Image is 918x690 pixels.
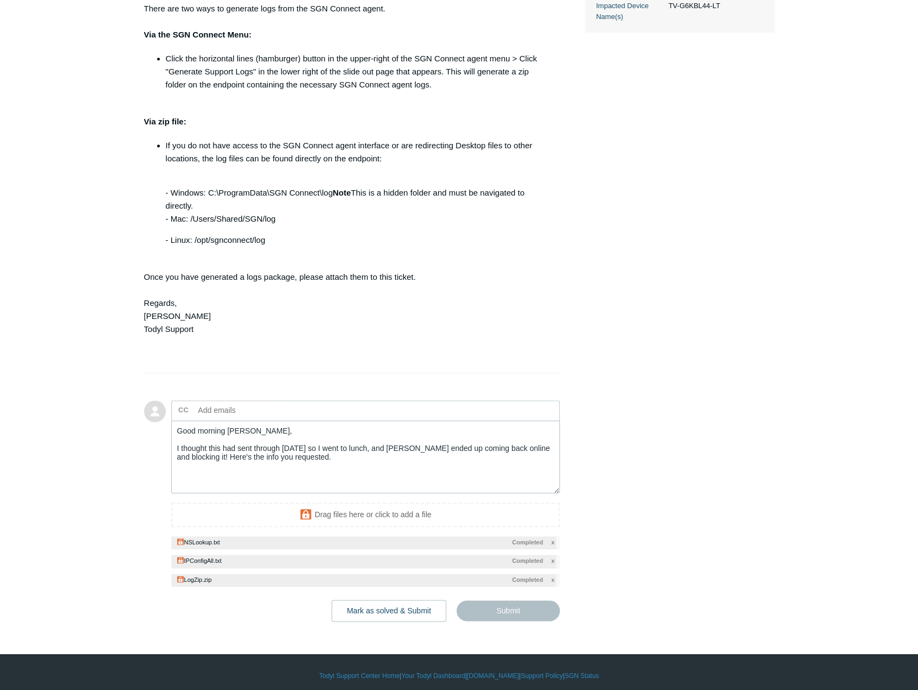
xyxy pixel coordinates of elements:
button: Mark as solved & Submit [332,600,446,622]
span: Completed [512,575,543,585]
strong: Via the SGN Connect Menu: [144,30,252,39]
p: If you do not have access to the SGN Connect agent interface or are redirecting Desktop files to ... [166,139,549,165]
a: [DOMAIN_NAME] [467,671,519,681]
span: x [551,556,554,566]
a: SGN Status [565,671,599,681]
label: CC [178,402,189,418]
input: Add emails [194,402,311,418]
p: - Windows: C:\ProgramData\SGN Connect\log This is a hidden folder and must be navigated to direct... [166,173,549,225]
p: - Linux: /opt/sgnconnect/log [166,234,549,247]
textarea: Add your reply [171,421,560,494]
a: Support Policy [521,671,563,681]
strong: Via zip file: [144,117,186,126]
dt: Impacted Device Name(s) [596,1,663,22]
a: Your Todyl Dashboard [401,671,465,681]
li: Click the horizontal lines (hamburger) button in the upper-right of the SGN Connect agent menu > ... [166,52,549,91]
div: | | | | [144,671,775,681]
span: x [551,575,554,585]
span: Completed [512,538,543,547]
input: Submit [457,600,560,621]
strong: Note [333,188,351,197]
dd: TV-G6KBL44-LT [663,1,764,11]
a: Todyl Support Center Home [319,671,399,681]
span: Completed [512,556,543,566]
span: x [551,538,554,547]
